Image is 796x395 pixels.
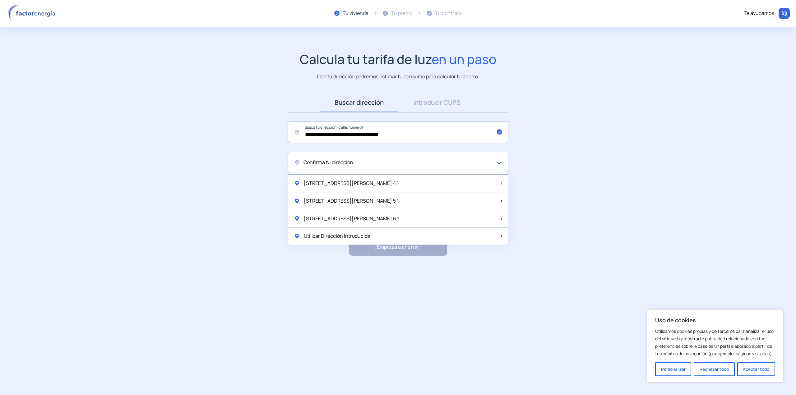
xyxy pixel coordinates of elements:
img: arrow-next-item.svg [501,217,502,220]
a: Buscar dirección [320,93,398,112]
img: arrow-next-item.svg [501,200,502,203]
a: Introducir CUPS [398,93,476,112]
div: Tu vivienda [343,9,368,17]
h1: Calcula tu tarifa de luz [300,52,497,67]
button: Rechazar todo [694,362,734,376]
p: Utilizamos cookies propias y de terceros para analizar el uso del sitio web y mostrarte publicida... [655,328,775,357]
span: Utilizar Dirección Introducida [304,232,370,240]
span: [STREET_ADDRESS][PERSON_NAME] 4 1 [304,179,399,187]
img: arrow-next-item.svg [501,235,502,238]
button: Personalizar [655,362,691,376]
div: Tu contrato [435,9,462,17]
span: en un paso [432,50,497,68]
div: Te ayudamos [744,9,774,17]
img: llamar [781,10,787,16]
img: arrow-next-item.svg [501,182,502,185]
div: Tu precio [391,9,412,17]
img: location-pin-green.svg [294,198,300,204]
img: location-pin-green.svg [294,180,300,186]
img: location-pin-green.svg [294,215,300,222]
button: Aceptar todo [737,362,775,376]
img: logo factor [6,4,59,22]
p: Uso de cookies [655,316,775,324]
div: Uso de cookies [647,310,784,383]
span: [STREET_ADDRESS][PERSON_NAME] 6 1 [304,215,399,223]
p: Con tu dirección podremos estimar tu consumo para calcular tu ahorro. [317,73,479,80]
img: location-pin-green.svg [294,233,300,239]
span: [STREET_ADDRESS][PERSON_NAME] 5 1 [304,197,399,205]
span: Confirma tu dirección [303,158,353,167]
